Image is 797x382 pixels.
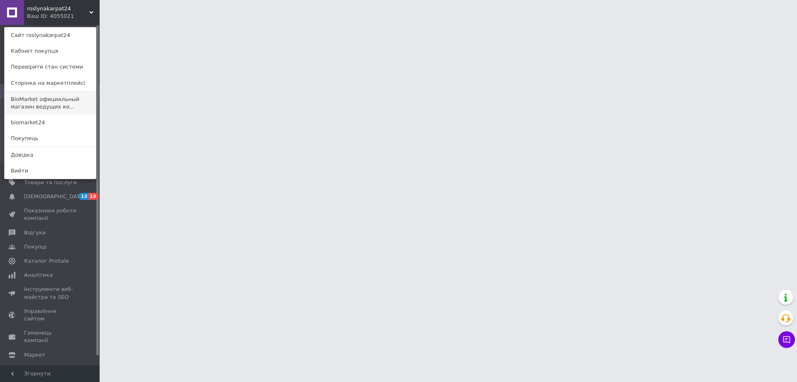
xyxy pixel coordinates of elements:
[778,331,795,348] button: Чат з покупцем
[27,12,62,20] div: Ваш ID: 4055021
[5,147,96,163] a: Довідка
[5,91,96,115] a: BioMarket официальный магазин ведущих ко...
[5,59,96,75] a: Перевірити стан системи
[24,329,77,344] span: Гаманець компанії
[24,207,77,222] span: Показники роботи компанії
[24,351,45,359] span: Маркет
[79,193,88,200] span: 13
[24,286,77,301] span: Інструменти веб-майстра та SEO
[5,27,96,43] a: Сайт roslynakarpat24
[24,243,46,251] span: Покупці
[5,43,96,59] a: Кабінет покупця
[24,229,46,237] span: Відгуки
[5,115,96,131] a: biomarket24
[27,5,89,12] span: roslynakarpat24
[5,131,96,146] a: Покупець
[24,308,77,323] span: Управління сайтом
[24,179,77,186] span: Товари та послуги
[5,75,96,91] a: Сторінка на маркетплейсі
[24,257,69,265] span: Каталог ProSale
[5,163,96,179] a: Вийти
[24,193,86,200] span: [DEMOGRAPHIC_DATA]
[24,271,53,279] span: Аналітика
[88,193,98,200] span: 13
